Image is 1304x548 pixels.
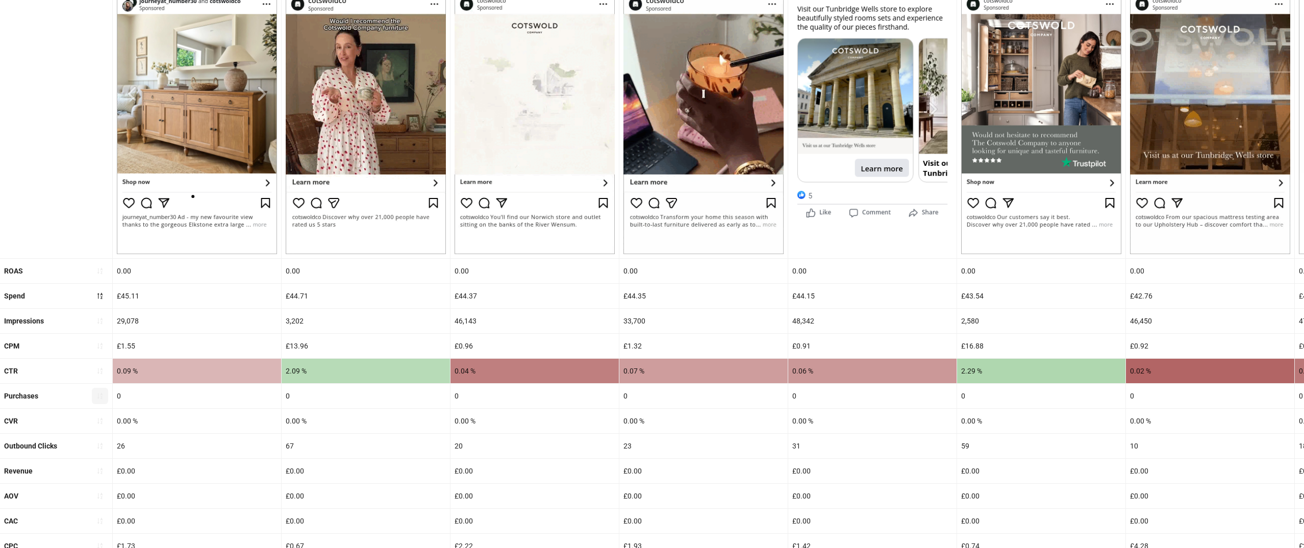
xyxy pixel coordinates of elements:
span: sort-ascending [96,342,104,350]
div: 0 [113,384,281,408]
div: £0.00 [113,509,281,533]
div: £43.54 [957,284,1125,308]
div: £0.00 [450,509,619,533]
span: sort-ascending [96,317,104,325]
div: £0.00 [788,484,957,508]
div: £0.00 [788,459,957,483]
div: 0 [282,384,450,408]
div: 46,450 [1126,309,1294,333]
span: sort-ascending [96,367,104,375]
b: AOV [4,492,18,500]
div: 0.00 [113,259,281,283]
div: £0.00 [619,509,788,533]
div: £0.00 [282,509,450,533]
div: £13.96 [282,334,450,358]
b: ROAS [4,267,23,275]
span: sort-ascending [96,467,104,475]
div: 2.09 % [282,359,450,383]
span: sort-ascending [96,442,104,450]
div: 0.00 [282,259,450,283]
span: sort-ascending [96,417,104,425]
div: £0.92 [1126,334,1294,358]
span: sort-ascending [96,267,104,275]
div: 0.00 % [619,409,788,433]
div: £0.00 [113,484,281,508]
div: 23 [619,434,788,458]
div: £45.11 [113,284,281,308]
div: 0 [788,384,957,408]
div: £0.00 [957,459,1125,483]
div: 3,202 [282,309,450,333]
div: £0.00 [788,509,957,533]
div: £0.00 [282,484,450,508]
b: CAC [4,517,18,525]
div: 46,143 [450,309,619,333]
div: 2.29 % [957,359,1125,383]
span: sort-ascending [96,492,104,500]
div: £0.00 [619,484,788,508]
div: 0 [1126,384,1294,408]
div: 0.00 % [1126,409,1294,433]
div: 0.09 % [113,359,281,383]
span: sort-ascending [96,517,104,525]
b: CPM [4,342,19,350]
div: £44.35 [619,284,788,308]
div: 0.00 % [957,409,1125,433]
div: £0.96 [450,334,619,358]
div: 0.07 % [619,359,788,383]
div: 10 [1126,434,1294,458]
div: £44.71 [282,284,450,308]
div: 0.00 [619,259,788,283]
div: 0.00 [1126,259,1294,283]
div: £0.91 [788,334,957,358]
div: 31 [788,434,957,458]
b: Outbound Clicks [4,442,57,450]
div: £0.00 [619,459,788,483]
b: Purchases [4,392,38,400]
div: 20 [450,434,619,458]
div: 0.00 % [282,409,450,433]
div: 67 [282,434,450,458]
div: £42.76 [1126,284,1294,308]
div: £0.00 [1126,459,1294,483]
div: £0.00 [282,459,450,483]
div: 48,342 [788,309,957,333]
div: 0 [957,384,1125,408]
div: £16.88 [957,334,1125,358]
div: 33,700 [619,309,788,333]
div: 0.00 % [450,409,619,433]
b: Revenue [4,467,33,475]
div: 0.02 % [1126,359,1294,383]
div: 29,078 [113,309,281,333]
span: sort-descending [96,292,104,300]
div: £1.32 [619,334,788,358]
div: 0.06 % [788,359,957,383]
div: 0.00 [957,259,1125,283]
div: 0 [619,384,788,408]
div: 2,580 [957,309,1125,333]
div: 0.00 % [113,409,281,433]
div: 59 [957,434,1125,458]
div: £0.00 [450,484,619,508]
div: £0.00 [1126,509,1294,533]
div: £44.15 [788,284,957,308]
div: £1.55 [113,334,281,358]
b: Spend [4,292,25,300]
div: £44.37 [450,284,619,308]
div: £0.00 [1126,484,1294,508]
b: CTR [4,367,18,375]
div: 0 [450,384,619,408]
div: 26 [113,434,281,458]
span: sort-ascending [96,392,104,400]
div: £0.00 [450,459,619,483]
div: 0.04 % [450,359,619,383]
div: 0.00 [788,259,957,283]
div: £0.00 [957,509,1125,533]
div: 0.00 [450,259,619,283]
div: £0.00 [957,484,1125,508]
div: 0.00 % [788,409,957,433]
b: Impressions [4,317,44,325]
b: CVR [4,417,18,425]
div: £0.00 [113,459,281,483]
